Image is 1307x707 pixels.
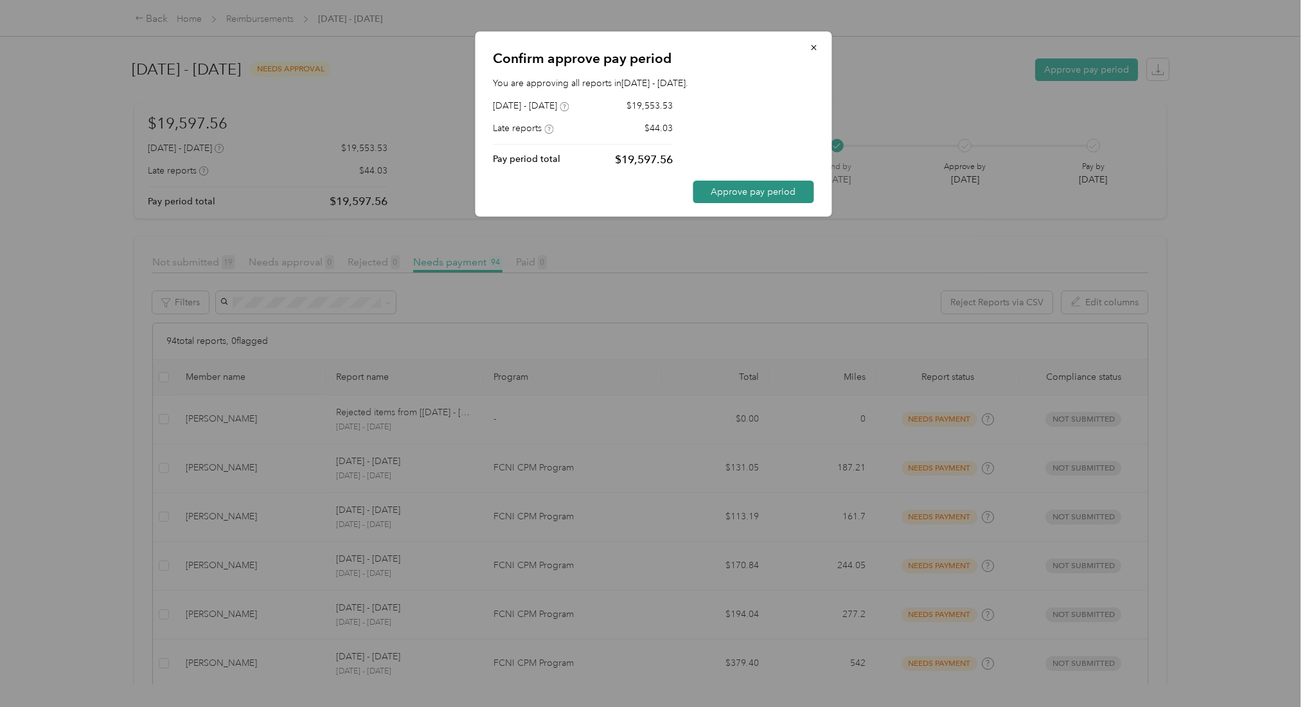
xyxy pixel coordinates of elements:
[627,99,673,112] p: $19,553.53
[693,181,814,203] button: Approve pay period
[493,76,814,90] p: You are approving all reports in [DATE] - [DATE] .
[493,49,814,67] p: Confirm approve pay period
[493,121,554,135] div: Late reports
[493,99,569,112] div: [DATE] - [DATE]
[616,152,673,168] p: $19,597.56
[493,152,561,166] p: Pay period total
[645,121,673,135] p: $44.03
[1235,635,1307,707] iframe: Everlance-gr Chat Button Frame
